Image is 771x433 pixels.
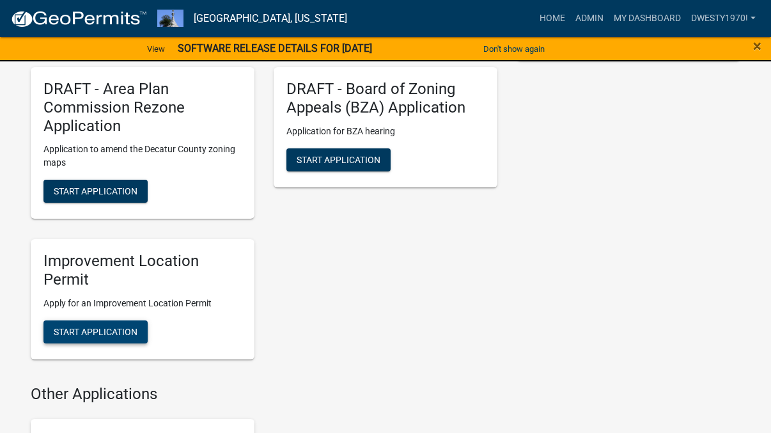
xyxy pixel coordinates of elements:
[31,385,497,404] h4: Other Applications
[686,6,761,31] a: DWesty1970!
[157,10,183,27] img: Decatur County, Indiana
[43,80,242,135] h5: DRAFT - Area Plan Commission Rezone Application
[43,180,148,203] button: Start Application
[570,6,609,31] a: Admin
[286,125,485,138] p: Application for BZA hearing
[43,297,242,310] p: Apply for an Improvement Location Permit
[534,6,570,31] a: Home
[43,320,148,343] button: Start Application
[142,38,170,59] a: View
[297,154,380,164] span: Start Application
[478,38,550,59] button: Don't show again
[43,143,242,169] p: Application to amend the Decatur County zoning maps
[609,6,686,31] a: My Dashboard
[286,80,485,117] h5: DRAFT - Board of Zoning Appeals (BZA) Application
[753,37,761,55] span: ×
[178,42,372,54] strong: SOFTWARE RELEASE DETAILS FOR [DATE]
[286,148,391,171] button: Start Application
[54,327,137,337] span: Start Application
[54,186,137,196] span: Start Application
[753,38,761,54] button: Close
[194,8,347,29] a: [GEOGRAPHIC_DATA], [US_STATE]
[43,252,242,289] h5: Improvement Location Permit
